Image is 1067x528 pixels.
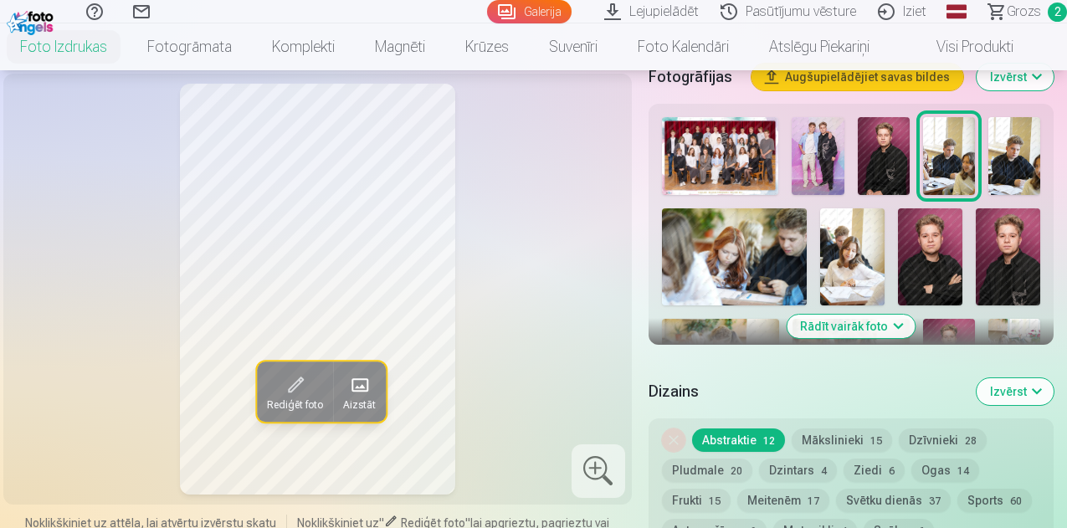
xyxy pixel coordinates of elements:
[977,64,1054,90] button: Izvērst
[929,495,941,507] span: 37
[1007,2,1041,22] span: Grozs
[731,465,742,477] span: 20
[343,398,376,412] span: Aizstāt
[759,459,837,482] button: Dzintars4
[267,398,323,412] span: Rediģēt foto
[870,435,882,447] span: 15
[821,465,827,477] span: 4
[333,361,386,422] button: Aizstāt
[1048,3,1067,22] span: 2
[889,465,895,477] span: 6
[649,65,738,89] h5: Fotogrāfijas
[529,23,618,70] a: Suvenīri
[787,315,915,338] button: Rādīt vairāk foto
[752,64,963,90] button: Augšupielādējiet savas bildes
[662,459,752,482] button: Pludmale20
[709,495,721,507] span: 15
[692,428,785,452] button: Abstraktie12
[662,489,731,512] button: Frukti15
[618,23,749,70] a: Foto kalendāri
[899,428,987,452] button: Dzīvnieki28
[844,459,905,482] button: Ziedi6
[808,495,819,507] span: 17
[1010,495,1022,507] span: 60
[127,23,252,70] a: Fotogrāmata
[7,7,58,35] img: /fa1
[911,459,979,482] button: Ogas14
[445,23,529,70] a: Krūzes
[957,489,1032,512] button: Sports60
[649,380,963,403] h5: Dizains
[355,23,445,70] a: Magnēti
[836,489,951,512] button: Svētku dienās37
[749,23,890,70] a: Atslēgu piekariņi
[792,428,892,452] button: Mākslinieki15
[737,489,829,512] button: Meitenēm17
[957,465,969,477] span: 14
[977,378,1054,405] button: Izvērst
[257,361,333,422] button: Rediģēt foto
[965,435,977,447] span: 28
[763,435,775,447] span: 12
[890,23,1034,70] a: Visi produkti
[252,23,355,70] a: Komplekti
